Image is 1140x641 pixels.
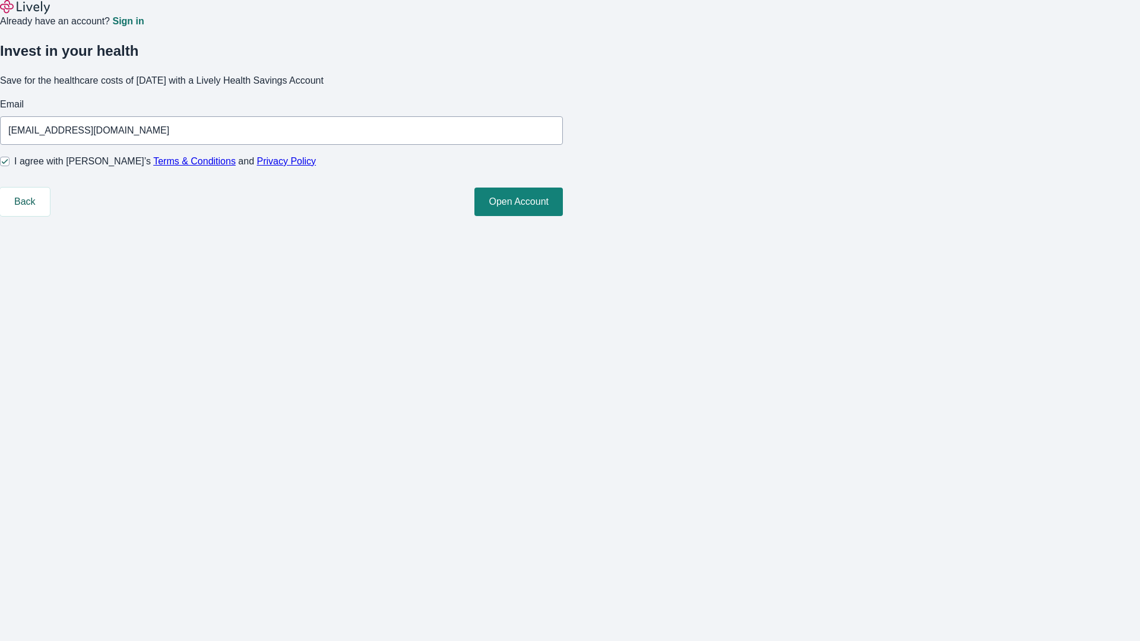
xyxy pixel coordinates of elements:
button: Open Account [474,188,563,216]
a: Sign in [112,17,144,26]
a: Terms & Conditions [153,156,236,166]
a: Privacy Policy [257,156,316,166]
span: I agree with [PERSON_NAME]’s and [14,154,316,169]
